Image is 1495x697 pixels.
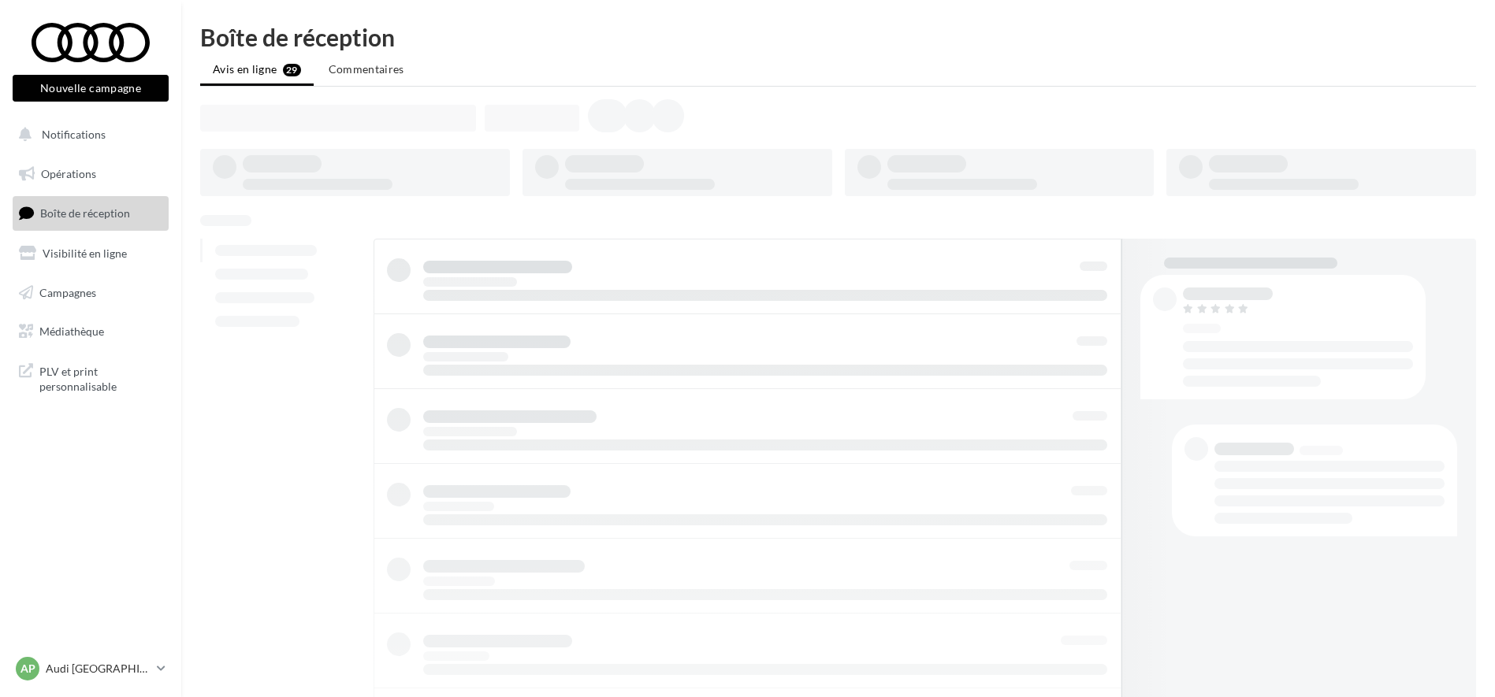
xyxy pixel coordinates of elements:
[43,247,127,260] span: Visibilité en ligne
[20,661,35,677] span: AP
[40,206,130,220] span: Boîte de réception
[9,237,172,270] a: Visibilité en ligne
[39,324,104,338] span: Médiathèque
[9,276,172,310] a: Campagnes
[9,196,172,230] a: Boîte de réception
[9,354,172,401] a: PLV et print personnalisable
[46,661,151,677] p: Audi [GEOGRAPHIC_DATA] 16
[13,654,169,684] a: AP Audi [GEOGRAPHIC_DATA] 16
[41,167,96,180] span: Opérations
[9,315,172,348] a: Médiathèque
[13,75,169,102] button: Nouvelle campagne
[9,118,165,151] button: Notifications
[39,361,162,395] span: PLV et print personnalisable
[39,285,96,298] span: Campagnes
[42,128,106,141] span: Notifications
[200,25,1476,49] div: Boîte de réception
[9,158,172,191] a: Opérations
[329,62,404,76] span: Commentaires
